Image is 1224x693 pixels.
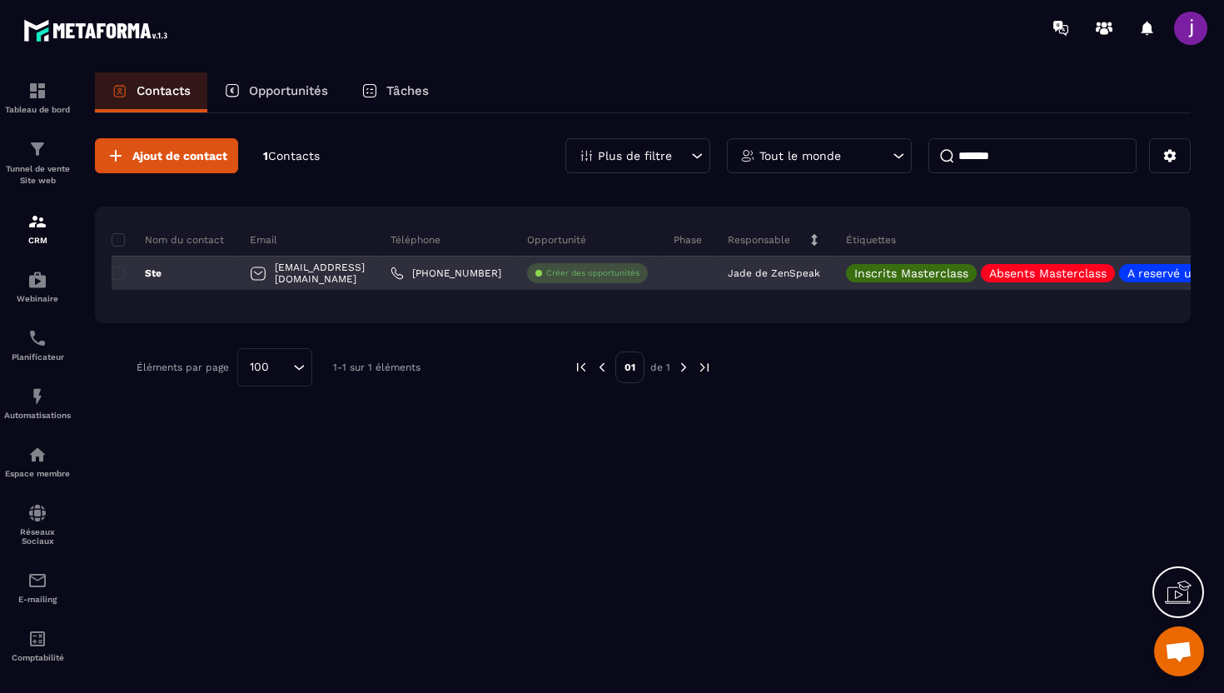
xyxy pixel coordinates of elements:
p: Réseaux Sociaux [4,527,71,546]
a: automationsautomationsAutomatisations [4,374,71,432]
p: Tâches [386,83,429,98]
p: Tout le monde [759,150,841,162]
a: automationsautomationsWebinaire [4,257,71,316]
p: Plus de filtre [598,150,672,162]
p: Ste [112,267,162,280]
span: Ajout de contact [132,147,227,164]
button: Ajout de contact [95,138,238,173]
p: Planificateur [4,352,71,361]
p: Responsable [728,233,790,247]
img: email [27,571,47,591]
p: Webinaire [4,294,71,303]
img: automations [27,445,47,465]
p: Email [250,233,277,247]
img: formation [27,212,47,232]
p: Espace membre [4,469,71,478]
p: 01 [615,351,644,383]
img: social-network [27,503,47,523]
div: Ouvrir le chat [1154,626,1204,676]
a: Contacts [95,72,207,112]
p: E-mailing [4,595,71,604]
p: Créer des opportunités [546,267,639,279]
p: Éléments par page [137,361,229,373]
a: Opportunités [207,72,345,112]
a: emailemailE-mailing [4,558,71,616]
img: automations [27,270,47,290]
a: formationformationCRM [4,199,71,257]
p: Opportunité [527,233,586,247]
input: Search for option [275,358,289,376]
p: Phase [674,233,702,247]
p: 1-1 sur 1 éléments [333,361,420,373]
p: Inscrits Masterclass [854,267,968,279]
p: Tunnel de vente Site web [4,163,71,187]
img: prev [595,360,610,375]
a: accountantaccountantComptabilité [4,616,71,675]
img: accountant [27,629,47,649]
a: formationformationTunnel de vente Site web [4,127,71,199]
p: Nom du contact [112,233,224,247]
p: de 1 [650,361,670,374]
img: automations [27,386,47,406]
p: Automatisations [4,411,71,420]
img: scheduler [27,328,47,348]
img: logo [23,15,173,46]
p: Étiquettes [846,233,896,247]
p: Jade de ZenSpeak [728,267,820,279]
a: automationsautomationsEspace membre [4,432,71,491]
div: Search for option [237,348,312,386]
p: Opportunités [249,83,328,98]
a: formationformationTableau de bord [4,68,71,127]
a: schedulerschedulerPlanificateur [4,316,71,374]
p: Téléphone [391,233,440,247]
a: [PHONE_NUMBER] [391,267,501,280]
img: prev [574,360,589,375]
a: Tâches [345,72,445,112]
p: Comptabilité [4,653,71,662]
span: 100 [244,358,275,376]
p: Tableau de bord [4,105,71,114]
p: 1 [263,148,320,164]
img: formation [27,139,47,159]
a: social-networksocial-networkRéseaux Sociaux [4,491,71,558]
img: formation [27,81,47,101]
img: next [697,360,712,375]
p: Contacts [137,83,191,98]
p: Absents Masterclass [989,267,1107,279]
span: Contacts [268,149,320,162]
p: CRM [4,236,71,245]
img: next [676,360,691,375]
